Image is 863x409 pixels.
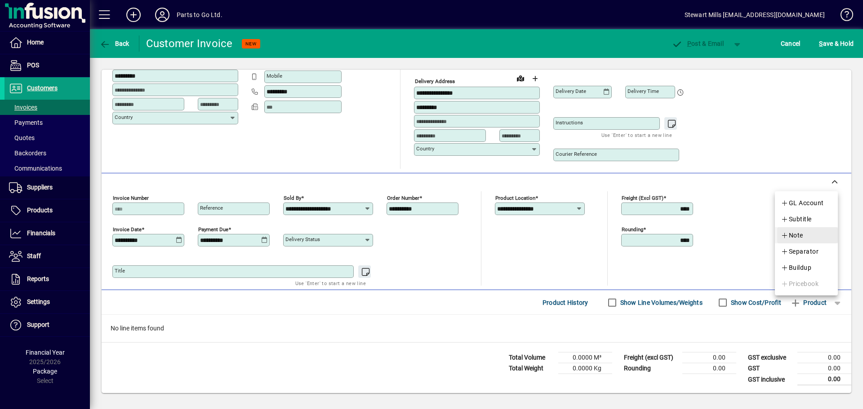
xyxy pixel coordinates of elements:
[781,214,812,224] span: Subtitle
[781,278,819,289] span: Pricebook
[775,276,838,292] button: Pricebook
[781,230,803,241] span: Note
[775,227,838,243] button: Note
[775,211,838,227] button: Subtitle
[781,262,811,273] span: Buildup
[775,195,838,211] button: GL Account
[775,243,838,259] button: Separator
[781,246,819,257] span: Separator
[781,198,824,208] span: GL Account
[775,259,838,276] button: Buildup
